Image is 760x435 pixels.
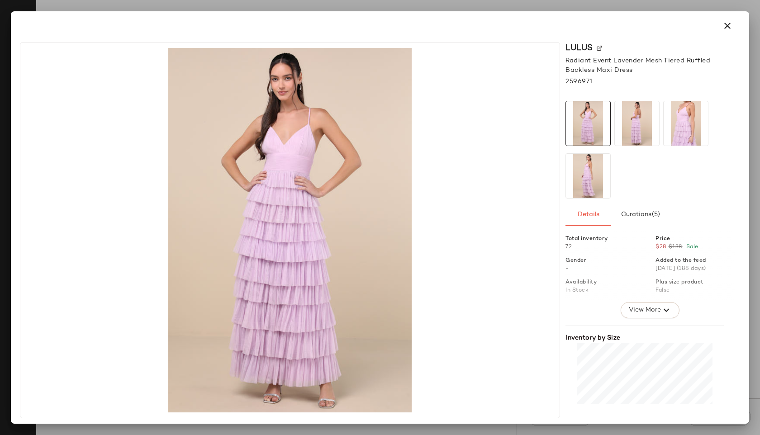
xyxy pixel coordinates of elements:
div: Inventory by Size [565,333,724,343]
img: 12437701_2596971.jpg [26,48,554,412]
img: 12437741_2596971.jpg [664,101,708,146]
span: View More [628,305,661,316]
span: Radiant Event Lavender Mesh Tiered Ruffled Backless Maxi Dress [565,56,735,75]
span: (5) [651,211,660,218]
img: 12437721_2596971.jpg [615,101,659,146]
span: 2596971 [565,77,593,86]
img: 12437701_2596971.jpg [566,101,610,146]
button: View More [621,302,679,318]
img: svg%3e [597,46,602,51]
span: Curations [620,211,660,218]
span: Lulus [565,42,593,54]
span: Details [577,211,599,218]
img: 12437761_2596971.jpg [566,154,610,198]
